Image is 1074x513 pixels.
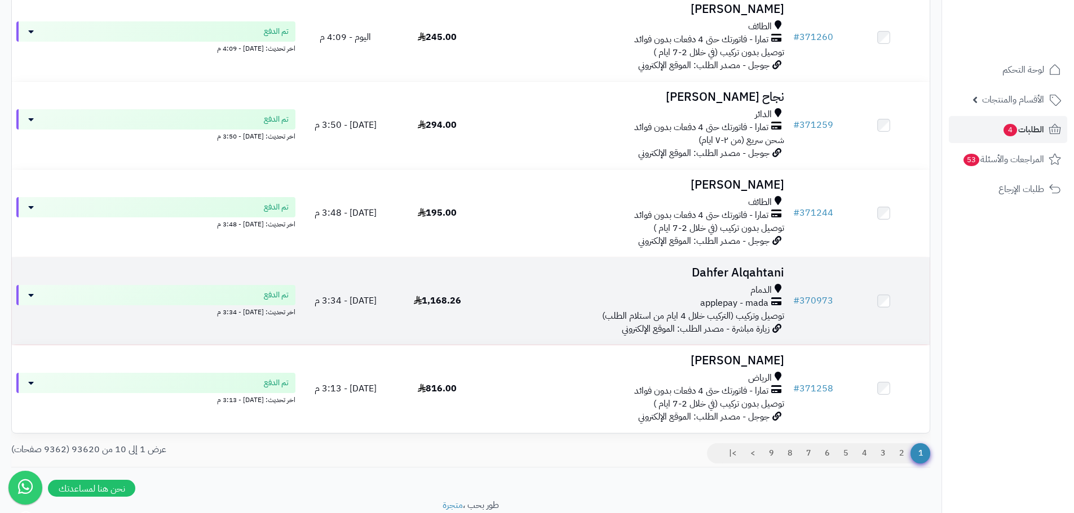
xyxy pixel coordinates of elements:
span: توصيل بدون تركيب (في خلال 2-7 ايام ) [653,221,784,235]
a: 5 [836,443,855,463]
span: جوجل - مصدر الطلب: الموقع الإلكتروني [638,410,770,423]
h3: نجاح [PERSON_NAME] [488,91,784,104]
span: الدائر [755,108,772,121]
a: الطلبات4 [949,116,1067,143]
span: جوجل - مصدر الطلب: الموقع الإلكتروني [638,146,770,160]
span: تم الدفع [264,114,289,125]
span: جوجل - مصدر الطلب: الموقع الإلكتروني [638,59,770,72]
span: [DATE] - 3:48 م [315,206,377,220]
span: الطائف [748,196,772,209]
a: المراجعات والأسئلة53 [949,146,1067,173]
span: الطائف [748,20,772,33]
span: [DATE] - 3:50 م [315,118,377,132]
a: 7 [799,443,818,463]
span: تم الدفع [264,289,289,301]
a: #371260 [793,30,833,44]
span: توصيل بدون تركيب (في خلال 2-7 ايام ) [653,46,784,59]
span: المراجعات والأسئلة [962,151,1044,167]
span: # [793,118,799,132]
h3: [PERSON_NAME] [488,3,784,16]
span: تمارا - فاتورتك حتى 4 دفعات بدون فوائد [634,385,768,398]
a: #370973 [793,294,833,307]
span: 1 [911,443,930,463]
span: جوجل - مصدر الطلب: الموقع الإلكتروني [638,234,770,248]
span: تم الدفع [264,26,289,37]
span: 53 [963,154,980,167]
span: # [793,294,799,307]
div: عرض 1 إلى 10 من 93620 (9362 صفحات) [3,443,471,456]
span: الرياض [748,372,772,385]
span: 195.00 [418,206,457,220]
span: # [793,30,799,44]
span: 245.00 [418,30,457,44]
a: 8 [780,443,799,463]
a: >| [722,443,744,463]
a: 2 [892,443,911,463]
a: > [743,443,762,463]
span: تمارا - فاتورتك حتى 4 دفعات بدون فوائد [634,121,768,134]
img: logo-2.png [997,25,1063,49]
span: زيارة مباشرة - مصدر الطلب: الموقع الإلكتروني [622,322,770,336]
span: توصيل وتركيب (التركيب خلال 4 ايام من استلام الطلب) [602,309,784,323]
a: 4 [855,443,874,463]
a: 9 [762,443,781,463]
a: 6 [817,443,837,463]
span: اليوم - 4:09 م [320,30,371,44]
div: اخر تحديث: [DATE] - 3:50 م [16,130,295,141]
h3: [PERSON_NAME] [488,354,784,367]
span: applepay - mada [700,297,768,310]
span: شحن سريع (من ٢-٧ ايام) [699,133,784,147]
span: [DATE] - 3:34 م [315,294,377,307]
div: اخر تحديث: [DATE] - 4:09 م [16,42,295,53]
span: تم الدفع [264,377,289,389]
h3: Dahfer Alqahtani [488,266,784,279]
span: # [793,206,799,220]
span: 816.00 [418,382,457,395]
span: الطلبات [1002,122,1044,137]
span: توصيل بدون تركيب (في خلال 2-7 ايام ) [653,397,784,411]
span: لوحة التحكم [1002,62,1044,78]
span: الأقسام والمنتجات [982,92,1044,108]
span: 294.00 [418,118,457,132]
div: اخر تحديث: [DATE] - 3:48 م [16,217,295,229]
span: 1,168.26 [414,294,461,307]
span: الدمام [750,284,772,297]
a: متجرة [443,498,463,512]
span: # [793,382,799,395]
span: تم الدفع [264,202,289,213]
span: طلبات الإرجاع [998,181,1044,197]
a: لوحة التحكم [949,56,1067,83]
div: اخر تحديث: [DATE] - 3:13 م [16,393,295,405]
span: تمارا - فاتورتك حتى 4 دفعات بدون فوائد [634,209,768,222]
span: تمارا - فاتورتك حتى 4 دفعات بدون فوائد [634,33,768,46]
h3: [PERSON_NAME] [488,179,784,191]
a: 3 [873,443,892,463]
a: طلبات الإرجاع [949,176,1067,203]
span: [DATE] - 3:13 م [315,382,377,395]
a: #371244 [793,206,833,220]
div: اخر تحديث: [DATE] - 3:34 م [16,305,295,317]
span: 4 [1004,124,1018,137]
a: #371259 [793,118,833,132]
a: #371258 [793,382,833,395]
